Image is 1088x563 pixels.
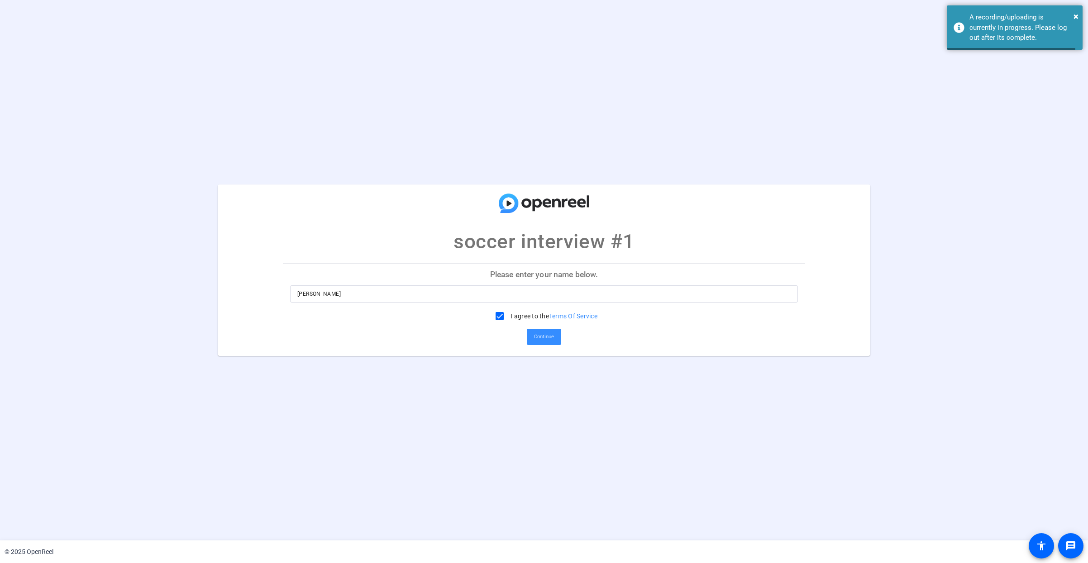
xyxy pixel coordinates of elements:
img: company-logo [499,194,589,213]
input: Enter your name [297,289,791,299]
button: Continue [527,329,561,345]
label: I agree to the [509,312,597,321]
span: × [1074,11,1078,22]
p: Please enter your name below. [283,264,805,285]
span: Continue [534,330,554,344]
mat-icon: message [1065,540,1076,551]
div: A recording/uploading is currently in progress. Please log out after its complete. [969,12,1076,43]
a: Terms Of Service [549,312,597,320]
button: Close [1074,9,1078,23]
div: © 2025 OpenReel [5,547,53,557]
p: soccer interview #1 [453,227,634,256]
mat-icon: accessibility [1036,540,1047,551]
